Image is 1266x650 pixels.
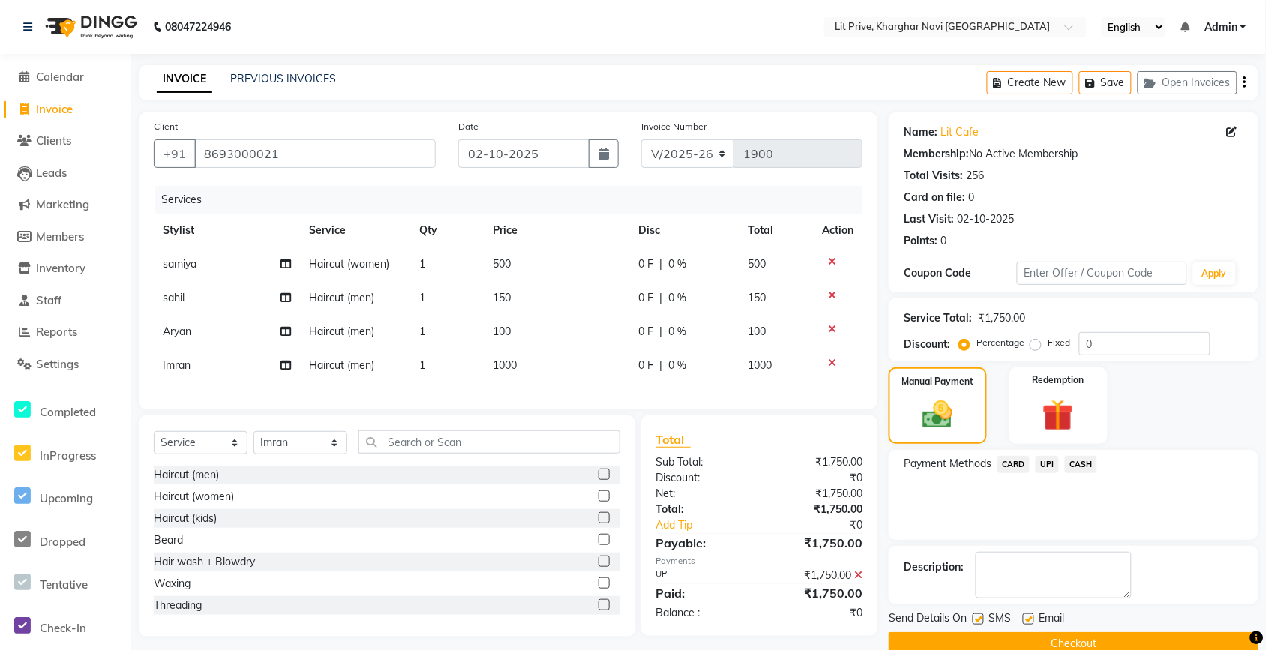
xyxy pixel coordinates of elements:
[36,197,89,211] span: Marketing
[410,214,484,247] th: Qty
[659,358,662,373] span: |
[154,139,196,168] button: +91
[484,214,629,247] th: Price
[760,584,874,602] div: ₹1,750.00
[645,517,778,533] a: Add Tip
[36,70,84,84] span: Calendar
[4,165,127,182] a: Leads
[659,324,662,340] span: |
[668,324,686,340] span: 0 %
[940,233,946,249] div: 0
[40,621,86,635] span: Check-In
[36,261,85,275] span: Inventory
[748,257,766,271] span: 500
[163,257,196,271] span: samiya
[4,101,127,118] a: Invoice
[40,535,85,549] span: Dropped
[988,610,1011,629] span: SMS
[760,502,874,517] div: ₹1,750.00
[4,69,127,86] a: Calendar
[493,257,511,271] span: 500
[38,6,141,48] img: logo
[638,324,653,340] span: 0 F
[4,324,127,341] a: Reports
[629,214,739,247] th: Disc
[458,120,478,133] label: Date
[668,256,686,272] span: 0 %
[309,325,374,338] span: Haircut (men)
[165,6,231,48] b: 08047224946
[638,290,653,306] span: 0 F
[155,186,874,214] div: Services
[154,511,217,526] div: Haircut (kids)
[309,257,389,271] span: Haircut (women)
[36,102,73,116] span: Invoice
[659,256,662,272] span: |
[163,358,190,372] span: Imran
[40,448,96,463] span: InProgress
[154,120,178,133] label: Client
[4,229,127,246] a: Members
[656,432,691,448] span: Total
[157,66,212,93] a: INVOICE
[36,357,79,371] span: Settings
[904,211,954,227] div: Last Visit:
[163,325,191,338] span: Aryan
[36,229,84,244] span: Members
[36,293,61,307] span: Staff
[904,124,937,140] div: Name:
[978,310,1025,326] div: ₹1,750.00
[645,454,760,470] div: Sub Total:
[748,325,766,338] span: 100
[760,470,874,486] div: ₹0
[913,397,962,432] img: _cash.svg
[968,190,974,205] div: 0
[4,292,127,310] a: Staff
[36,133,71,148] span: Clients
[4,356,127,373] a: Settings
[638,256,653,272] span: 0 F
[957,211,1014,227] div: 02-10-2025
[1138,71,1237,94] button: Open Invoices
[760,454,874,470] div: ₹1,750.00
[230,72,336,85] a: PREVIOUS INVOICES
[36,325,77,339] span: Reports
[760,568,874,583] div: ₹1,750.00
[40,577,88,592] span: Tentative
[645,486,760,502] div: Net:
[154,489,234,505] div: Haircut (women)
[154,598,202,613] div: Threading
[419,257,425,271] span: 1
[904,310,972,326] div: Service Total:
[645,534,760,552] div: Payable:
[493,358,517,372] span: 1000
[493,325,511,338] span: 100
[760,486,874,502] div: ₹1,750.00
[940,124,979,140] a: Lit Cafe
[813,214,862,247] th: Action
[668,290,686,306] span: 0 %
[997,456,1030,473] span: CARD
[645,470,760,486] div: Discount:
[904,233,937,249] div: Points:
[1017,262,1186,285] input: Enter Offer / Coupon Code
[194,139,436,168] input: Search by Name/Mobile/Email/Code
[358,430,620,454] input: Search or Scan
[645,568,760,583] div: UPI
[419,291,425,304] span: 1
[668,358,686,373] span: 0 %
[1033,396,1084,435] img: _gift.svg
[154,467,219,483] div: Haircut (men)
[904,559,964,575] div: Description:
[778,517,874,533] div: ₹0
[40,491,93,505] span: Upcoming
[889,610,967,629] span: Send Details On
[641,120,706,133] label: Invoice Number
[645,584,760,602] div: Paid:
[493,291,511,304] span: 150
[309,358,374,372] span: Haircut (men)
[1048,336,1070,349] label: Fixed
[36,166,67,180] span: Leads
[4,196,127,214] a: Marketing
[760,534,874,552] div: ₹1,750.00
